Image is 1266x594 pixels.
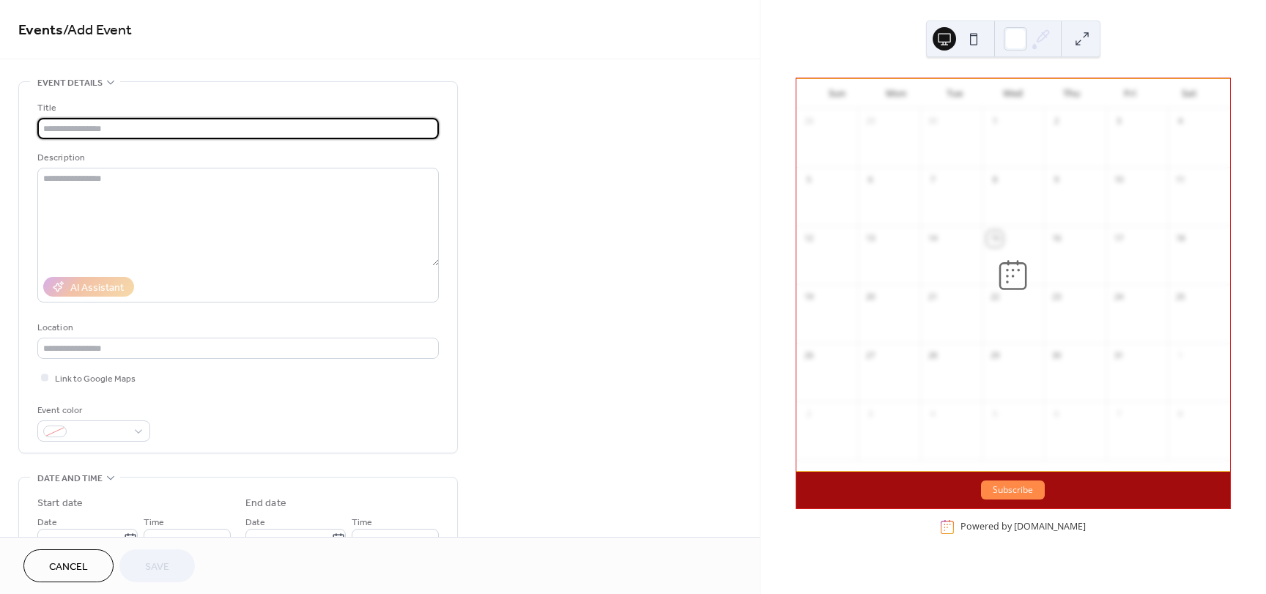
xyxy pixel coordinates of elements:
[1172,114,1188,130] div: 4
[1101,79,1160,108] div: Fri
[1111,348,1127,364] div: 31
[1111,172,1127,188] div: 10
[925,79,984,108] div: Tue
[925,406,941,423] div: 4
[1048,172,1065,188] div: 9
[987,172,1003,188] div: 8
[245,515,265,530] span: Date
[925,231,941,247] div: 14
[867,79,925,108] div: Mon
[1111,289,1127,305] div: 24
[1014,520,1086,532] a: [DOMAIN_NAME]
[925,289,941,305] div: 21
[987,289,1003,305] div: 22
[18,16,63,45] a: Events
[37,515,57,530] span: Date
[37,471,103,486] span: Date and time
[37,403,147,418] div: Event color
[1048,289,1065,305] div: 23
[801,172,817,188] div: 5
[37,496,83,511] div: Start date
[801,406,817,423] div: 2
[37,320,436,335] div: Location
[960,520,1086,532] div: Powered by
[352,515,372,530] span: Time
[1111,231,1127,247] div: 17
[55,371,136,387] span: Link to Google Maps
[1172,231,1188,247] div: 18
[1048,406,1065,423] div: 6
[1172,406,1188,423] div: 8
[862,114,878,130] div: 29
[862,172,878,188] div: 6
[925,348,941,364] div: 28
[23,549,114,582] button: Cancel
[862,289,878,305] div: 20
[49,560,88,575] span: Cancel
[1172,348,1188,364] div: 1
[1048,231,1065,247] div: 16
[801,231,817,247] div: 12
[801,289,817,305] div: 19
[63,16,132,45] span: / Add Event
[1111,406,1127,423] div: 7
[862,348,878,364] div: 27
[1172,289,1188,305] div: 25
[981,480,1045,500] button: Subscribe
[801,348,817,364] div: 26
[987,114,1003,130] div: 1
[987,348,1003,364] div: 29
[1111,114,1127,130] div: 3
[245,496,286,511] div: End date
[1048,348,1065,364] div: 30
[925,172,941,188] div: 7
[984,79,1043,108] div: Wed
[37,100,436,116] div: Title
[37,150,436,166] div: Description
[808,79,867,108] div: Sun
[144,515,164,530] span: Time
[862,231,878,247] div: 13
[1160,79,1218,108] div: Sat
[987,231,1003,247] div: 15
[925,114,941,130] div: 30
[862,406,878,423] div: 3
[987,406,1003,423] div: 5
[1043,79,1101,108] div: Thu
[1048,114,1065,130] div: 2
[1172,172,1188,188] div: 11
[801,114,817,130] div: 28
[37,75,103,91] span: Event details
